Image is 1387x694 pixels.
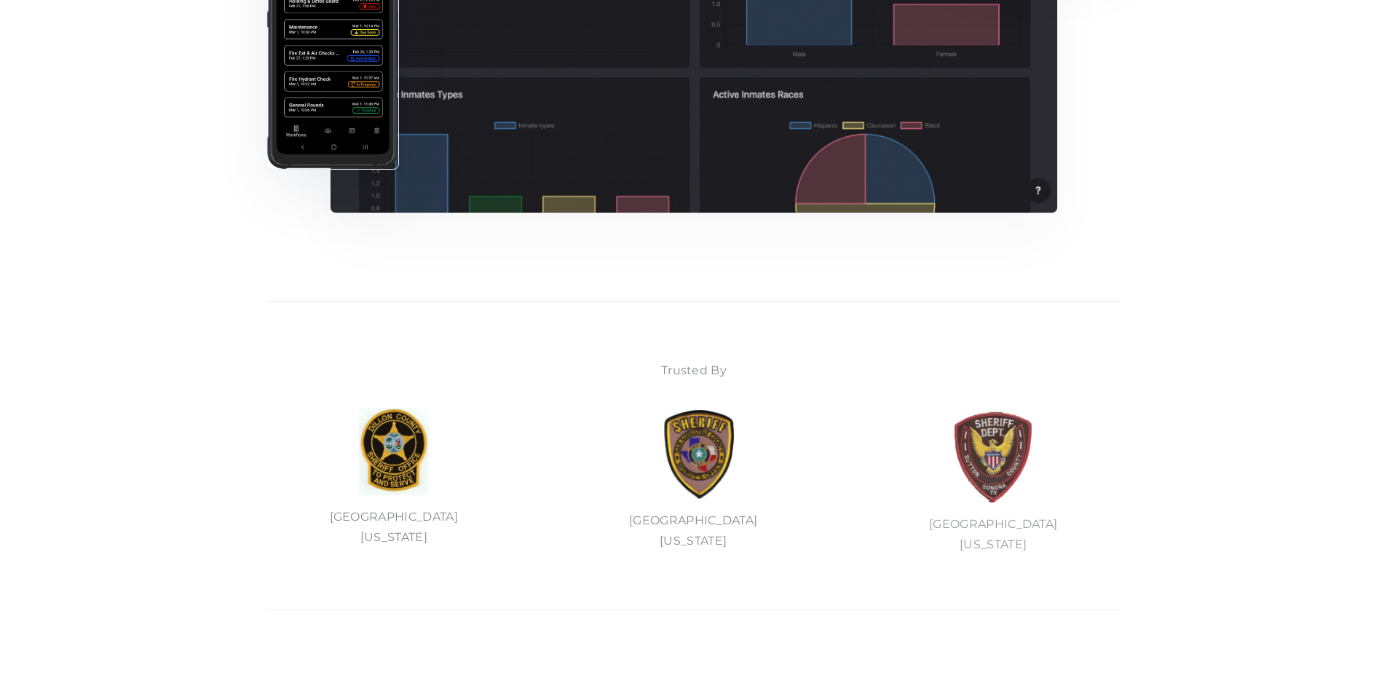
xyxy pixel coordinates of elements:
[1139,537,1387,694] div: Widget de chat
[330,360,1058,381] div: Trusted By
[929,514,1057,555] p: [GEOGRAPHIC_DATA] [US_STATE]
[1139,537,1387,694] iframe: Chat Widget
[330,507,458,548] p: [GEOGRAPHIC_DATA] [US_STATE]
[629,511,757,552] p: [GEOGRAPHIC_DATA] [US_STATE]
